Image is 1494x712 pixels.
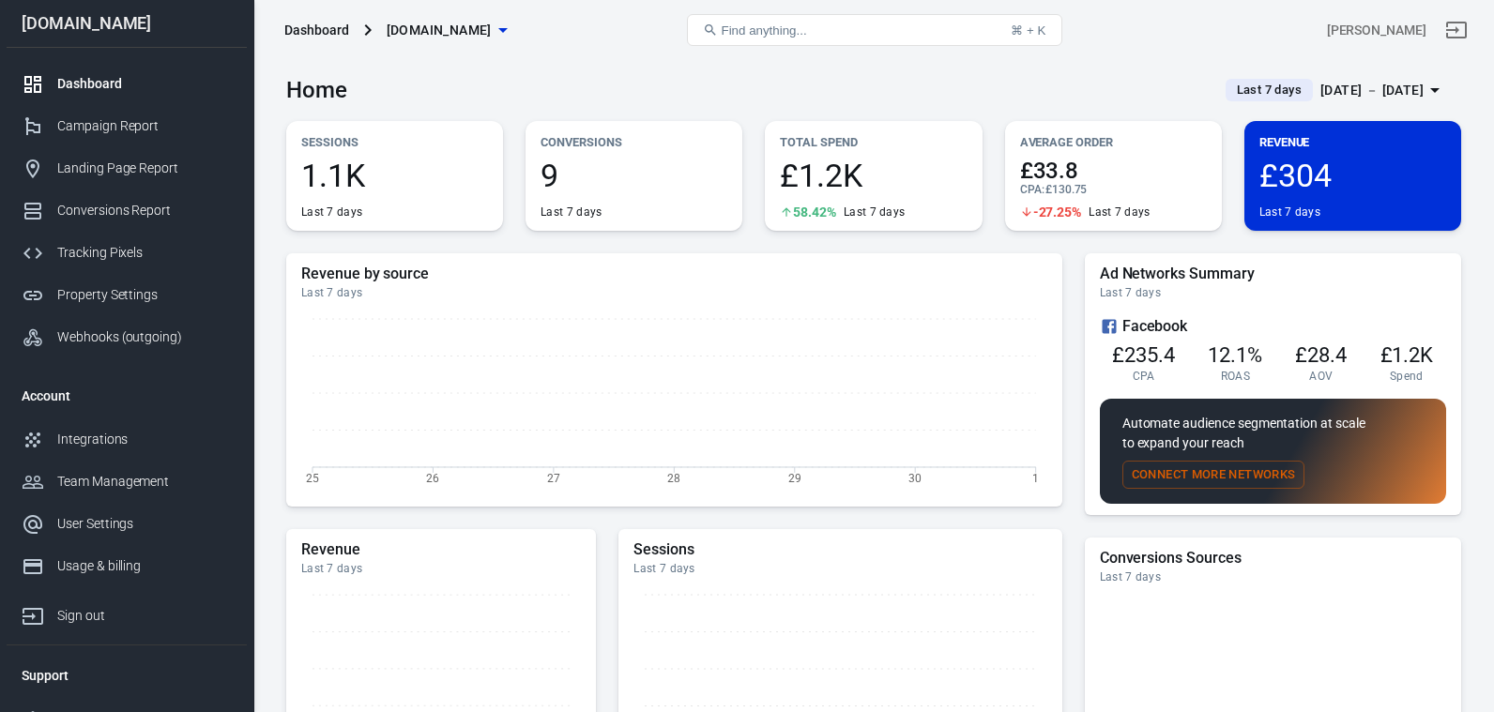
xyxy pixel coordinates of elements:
[1011,23,1045,38] div: ⌘ + K
[57,514,232,534] div: User Settings
[687,14,1062,46] button: Find anything...⌘ + K
[1327,21,1426,40] div: Account id: wh3fzyA8
[1032,472,1039,485] tspan: 1
[57,606,232,626] div: Sign out
[1295,343,1347,367] span: £28.4
[57,159,232,178] div: Landing Page Report
[7,418,247,461] a: Integrations
[7,587,247,637] a: Sign out
[1320,79,1424,102] div: [DATE] － [DATE]
[547,472,560,485] tspan: 27
[306,472,319,485] tspan: 25
[1100,265,1446,283] h5: Ad Networks Summary
[286,77,347,103] h3: Home
[7,232,247,274] a: Tracking Pixels
[1122,461,1305,490] button: Connect More Networks
[1045,183,1088,196] span: £130.75
[387,19,492,42] span: samcart.com
[633,540,1046,559] h5: Sessions
[7,189,247,232] a: Conversions Report
[788,472,801,485] tspan: 29
[722,23,807,38] span: Find anything...
[7,147,247,189] a: Landing Page Report
[1100,569,1446,584] div: Last 7 days
[793,205,836,219] span: 58.42%
[57,74,232,94] div: Dashboard
[426,472,439,485] tspan: 26
[57,556,232,576] div: Usage & billing
[1020,159,1207,182] span: £33.8
[667,472,680,485] tspan: 28
[1434,8,1479,53] a: Sign out
[633,561,1046,576] div: Last 7 days
[1309,369,1333,384] span: AOV
[7,373,247,418] li: Account
[1390,369,1424,384] span: Spend
[844,205,905,220] div: Last 7 days
[1033,205,1082,219] span: -27.25%
[7,15,247,32] div: [DOMAIN_NAME]
[1380,343,1434,367] span: £1.2K
[284,21,349,39] div: Dashboard
[541,205,602,220] div: Last 7 days
[301,561,581,576] div: Last 7 days
[1100,315,1119,338] svg: Facebook Ads
[541,159,727,191] span: 9
[541,132,727,152] p: Conversions
[1100,315,1446,338] div: Facebook
[780,159,967,191] span: £1.2K
[7,503,247,545] a: User Settings
[57,430,232,449] div: Integrations
[57,472,232,492] div: Team Management
[379,13,514,48] button: [DOMAIN_NAME]
[1100,549,1446,568] h5: Conversions Sources
[1020,183,1045,196] span: CPA :
[7,545,247,587] a: Usage & billing
[908,472,922,485] tspan: 30
[301,265,1047,283] h5: Revenue by source
[57,285,232,305] div: Property Settings
[1221,369,1250,384] span: ROAS
[1229,81,1309,99] span: Last 7 days
[1208,343,1262,367] span: 12.1%
[7,274,247,316] a: Property Settings
[301,205,362,220] div: Last 7 days
[301,285,1047,300] div: Last 7 days
[57,327,232,347] div: Webhooks (outgoing)
[1259,132,1446,152] p: Revenue
[57,201,232,220] div: Conversions Report
[1259,205,1320,220] div: Last 7 days
[1122,414,1424,453] p: Automate audience segmentation at scale to expand your reach
[1100,285,1446,300] div: Last 7 days
[7,63,247,105] a: Dashboard
[57,243,232,263] div: Tracking Pixels
[301,540,581,559] h5: Revenue
[1020,132,1207,152] p: Average Order
[7,316,247,358] a: Webhooks (outgoing)
[1089,205,1150,220] div: Last 7 days
[7,653,247,698] li: Support
[780,132,967,152] p: Total Spend
[1133,369,1155,384] span: CPA
[1112,343,1175,367] span: £235.4
[301,132,488,152] p: Sessions
[7,461,247,503] a: Team Management
[1259,159,1446,191] span: £304
[7,105,247,147] a: Campaign Report
[57,116,232,136] div: Campaign Report
[1211,75,1461,106] button: Last 7 days[DATE] － [DATE]
[301,159,488,191] span: 1.1K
